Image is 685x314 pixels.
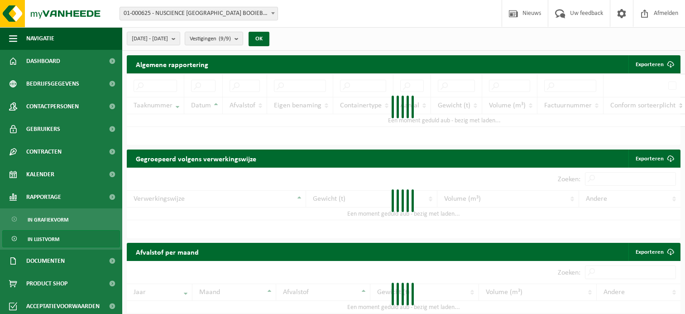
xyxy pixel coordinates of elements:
[628,150,680,168] a: Exporteren
[26,163,54,186] span: Kalender
[26,272,67,295] span: Product Shop
[26,186,61,208] span: Rapportage
[26,250,65,272] span: Documenten
[127,55,217,73] h2: Algemene rapportering
[185,32,243,45] button: Vestigingen(9/9)
[127,150,265,167] h2: Gegroepeerd volgens verwerkingswijze
[28,211,68,228] span: In grafiekvorm
[26,118,60,140] span: Gebruikers
[127,32,180,45] button: [DATE] - [DATE]
[26,27,54,50] span: Navigatie
[219,36,231,42] count: (9/9)
[249,32,269,46] button: OK
[628,55,680,73] button: Exporteren
[26,72,79,95] span: Bedrijfsgegevens
[2,230,120,247] a: In lijstvorm
[190,32,231,46] span: Vestigingen
[127,243,208,261] h2: Afvalstof per maand
[26,140,62,163] span: Contracten
[120,7,278,20] span: 01-000625 - NUSCIENCE BELGIUM BOOIEBOS - DRONGEN
[26,95,79,118] span: Contactpersonen
[628,243,680,261] a: Exporteren
[26,50,60,72] span: Dashboard
[132,32,168,46] span: [DATE] - [DATE]
[2,211,120,228] a: In grafiekvorm
[28,231,59,248] span: In lijstvorm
